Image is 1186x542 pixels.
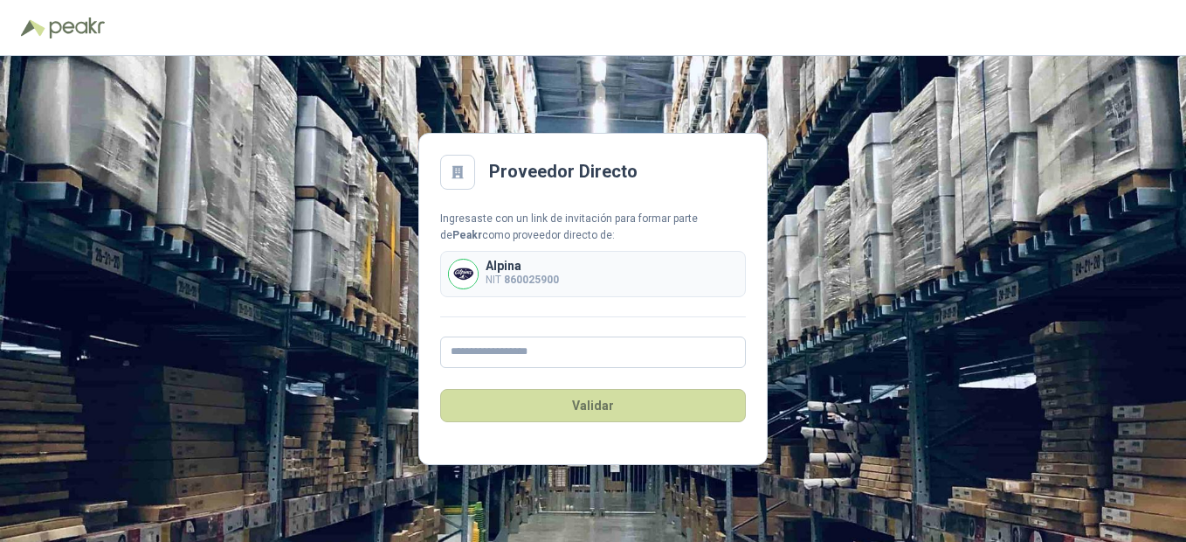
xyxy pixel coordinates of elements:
[49,17,105,38] img: Peakr
[440,211,746,244] div: Ingresaste con un link de invitación para formar parte de como proveedor directo de:
[486,272,559,288] p: NIT
[452,229,482,241] b: Peakr
[440,389,746,422] button: Validar
[21,19,45,37] img: Logo
[486,260,559,272] p: Alpina
[489,158,638,185] h2: Proveedor Directo
[449,260,478,288] img: Company Logo
[504,274,559,286] b: 860025900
